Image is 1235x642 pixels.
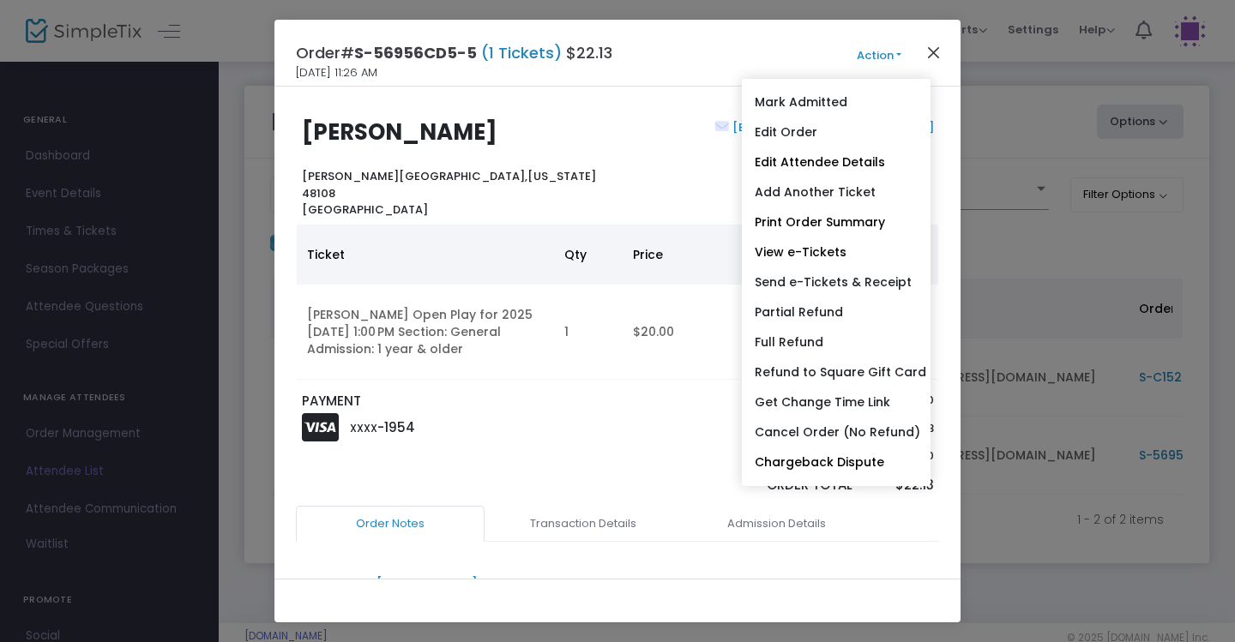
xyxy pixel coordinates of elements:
[302,168,527,184] span: [PERSON_NAME][GEOGRAPHIC_DATA],
[742,417,931,447] a: Cancel Order (No Refund)
[477,42,566,63] span: (1 Tickets)
[707,476,852,495] p: Order Total
[742,447,931,477] a: Chargeback Dispute
[296,41,612,64] h4: Order# $22.13
[354,42,477,63] span: S-56956CD5-5
[296,506,485,542] a: Order Notes
[682,506,871,542] a: Admission Details
[350,421,377,435] span: XXXX
[742,237,931,267] a: View e-Tickets
[554,285,623,380] td: 1
[302,392,610,411] p: PAYMENT
[297,225,554,285] th: Ticket
[828,46,931,65] button: Action
[302,117,497,147] b: [PERSON_NAME]
[297,285,554,380] td: [PERSON_NAME] Open Play for 2025 [DATE] 1:00 PM Section: General Admission: 1 year & older
[489,506,678,542] a: Transaction Details
[707,447,852,465] p: Tax Total
[742,357,931,387] a: Refund to Square Gift Card
[377,418,415,436] span: -1954
[742,297,931,327] a: Partial Refund
[707,420,852,437] p: Service Fee Total
[742,177,931,207] a: Add Another Ticket
[707,392,852,409] p: Sub total
[742,87,931,117] a: Mark Admitted
[742,207,931,237] a: Print Order Summary
[742,327,931,357] a: Full Refund
[554,225,623,285] th: Qty
[742,147,931,177] a: Edit Attendee Details
[742,117,931,147] a: Edit Order
[623,285,786,380] td: $20.00
[923,41,945,63] button: Close
[297,225,938,380] div: Data table
[742,267,931,297] a: Send e-Tickets & Receipt
[623,225,786,285] th: Price
[302,168,596,218] b: [US_STATE] 48108 [GEOGRAPHIC_DATA]
[742,387,931,417] a: Get Change Time Link
[296,64,377,81] span: [DATE] 11:26 AM
[304,575,478,593] div: IP Address: [TECHNICAL_ID]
